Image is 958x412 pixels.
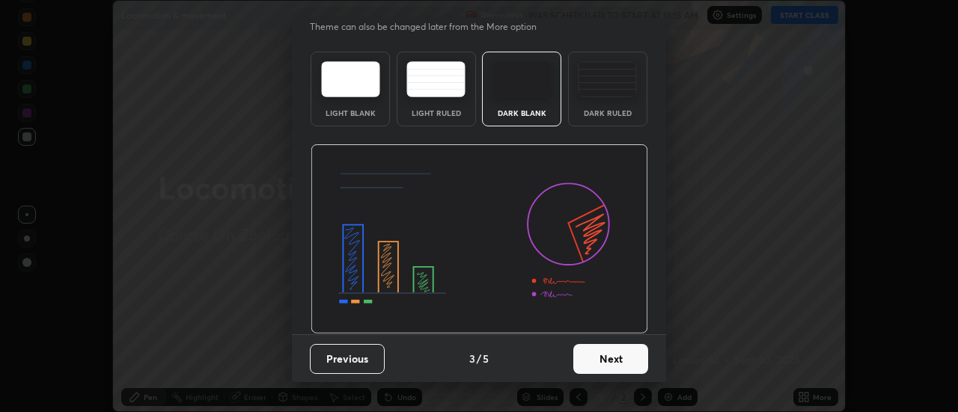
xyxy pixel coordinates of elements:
h4: 5 [483,351,489,366]
div: Light Ruled [406,109,466,117]
p: Theme can also be changed later from the More option [310,20,552,34]
img: darkTheme.f0cc69e5.svg [492,61,552,97]
h4: / [477,351,481,366]
img: lightTheme.e5ed3b09.svg [321,61,380,97]
button: Next [573,344,648,374]
img: darkRuledTheme.de295e13.svg [578,61,637,97]
button: Previous [310,344,385,374]
div: Light Blank [320,109,380,117]
img: darkThemeBanner.d06ce4a2.svg [311,144,648,334]
div: Dark Ruled [578,109,638,117]
div: Dark Blank [492,109,552,117]
img: lightRuledTheme.5fabf969.svg [406,61,466,97]
h4: 3 [469,351,475,366]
